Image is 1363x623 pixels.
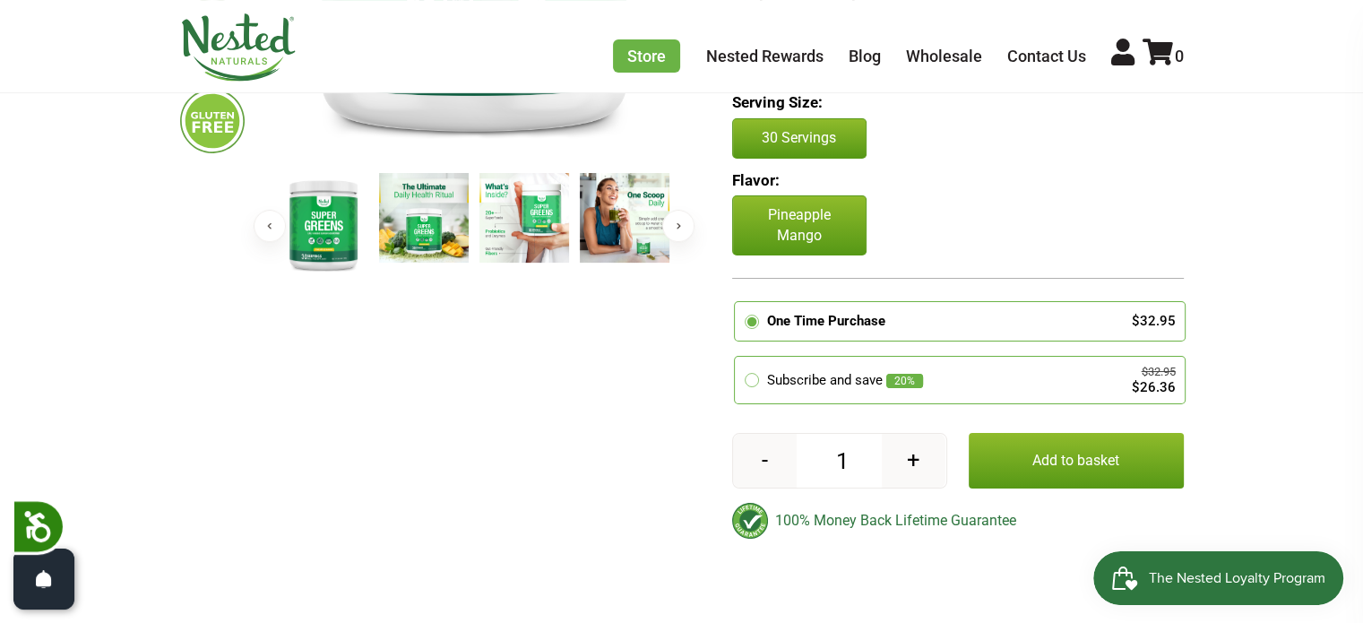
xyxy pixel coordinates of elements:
[751,128,848,148] p: 30 Servings
[882,434,945,488] button: +
[969,433,1184,489] button: Add to basket
[849,47,881,65] a: Blog
[254,210,286,242] button: Previous
[180,89,245,153] img: glutenfree
[13,549,74,610] button: Open
[479,173,569,263] img: Super Greens - Pineapple Mango
[1007,47,1086,65] a: Contact Us
[1175,47,1184,65] span: 0
[1093,551,1345,605] iframe: Button to open loyalty program pop-up
[706,47,824,65] a: Nested Rewards
[180,13,297,82] img: Nested Naturals
[279,173,368,276] img: Super Greens - Pineapple Mango
[732,93,823,111] b: Serving Size:
[732,118,867,158] button: 30 Servings
[662,210,694,242] button: Next
[732,195,867,255] p: Pineapple Mango
[379,173,469,263] img: Super Greens - Pineapple Mango
[1143,47,1184,65] a: 0
[732,171,780,189] b: Flavor:
[733,434,797,488] button: -
[906,47,982,65] a: Wholesale
[732,503,1184,539] div: 100% Money Back Lifetime Guarantee
[613,39,680,73] a: Store
[580,173,669,263] img: Super Greens - Pineapple Mango
[732,503,768,539] img: badge-lifetimeguarantee-color.svg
